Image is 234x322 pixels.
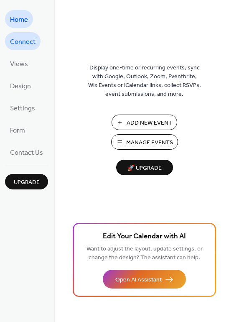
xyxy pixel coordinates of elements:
[10,102,35,115] span: Settings
[5,77,36,95] a: Design
[126,138,173,147] span: Manage Events
[10,146,43,159] span: Contact Us
[10,36,36,49] span: Connect
[10,80,31,93] span: Design
[5,54,33,72] a: Views
[5,99,40,117] a: Settings
[116,160,173,175] button: 🚀 Upgrade
[86,243,203,263] span: Want to adjust the layout, update settings, or change the design? The assistant can help.
[5,143,48,161] a: Contact Us
[103,270,186,289] button: Open AI Assistant
[88,64,201,99] span: Display one-time or recurring events, sync with Google, Outlook, Zoom, Eventbrite, Wix Events or ...
[115,276,162,284] span: Open AI Assistant
[5,10,33,28] a: Home
[121,163,168,174] span: 🚀 Upgrade
[10,13,28,26] span: Home
[10,58,28,71] span: Views
[10,124,25,137] span: Form
[103,231,186,243] span: Edit Your Calendar with AI
[5,174,48,189] button: Upgrade
[127,119,172,128] span: Add New Event
[5,121,30,139] a: Form
[14,178,40,187] span: Upgrade
[5,32,41,50] a: Connect
[111,134,178,150] button: Manage Events
[112,115,177,130] button: Add New Event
